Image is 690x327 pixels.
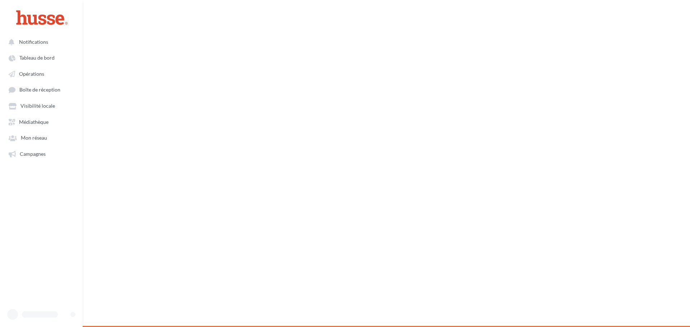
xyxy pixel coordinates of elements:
[19,87,60,93] span: Boîte de réception
[4,147,78,160] a: Campagnes
[4,83,78,96] a: Boîte de réception
[20,103,55,109] span: Visibilité locale
[20,151,46,157] span: Campagnes
[4,51,78,64] a: Tableau de bord
[4,115,78,128] a: Médiathèque
[19,71,44,77] span: Opérations
[21,135,47,141] span: Mon réseau
[19,55,55,61] span: Tableau de bord
[4,67,78,80] a: Opérations
[4,131,78,144] a: Mon réseau
[19,39,48,45] span: Notifications
[4,99,78,112] a: Visibilité locale
[19,119,49,125] span: Médiathèque
[4,35,75,48] button: Notifications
